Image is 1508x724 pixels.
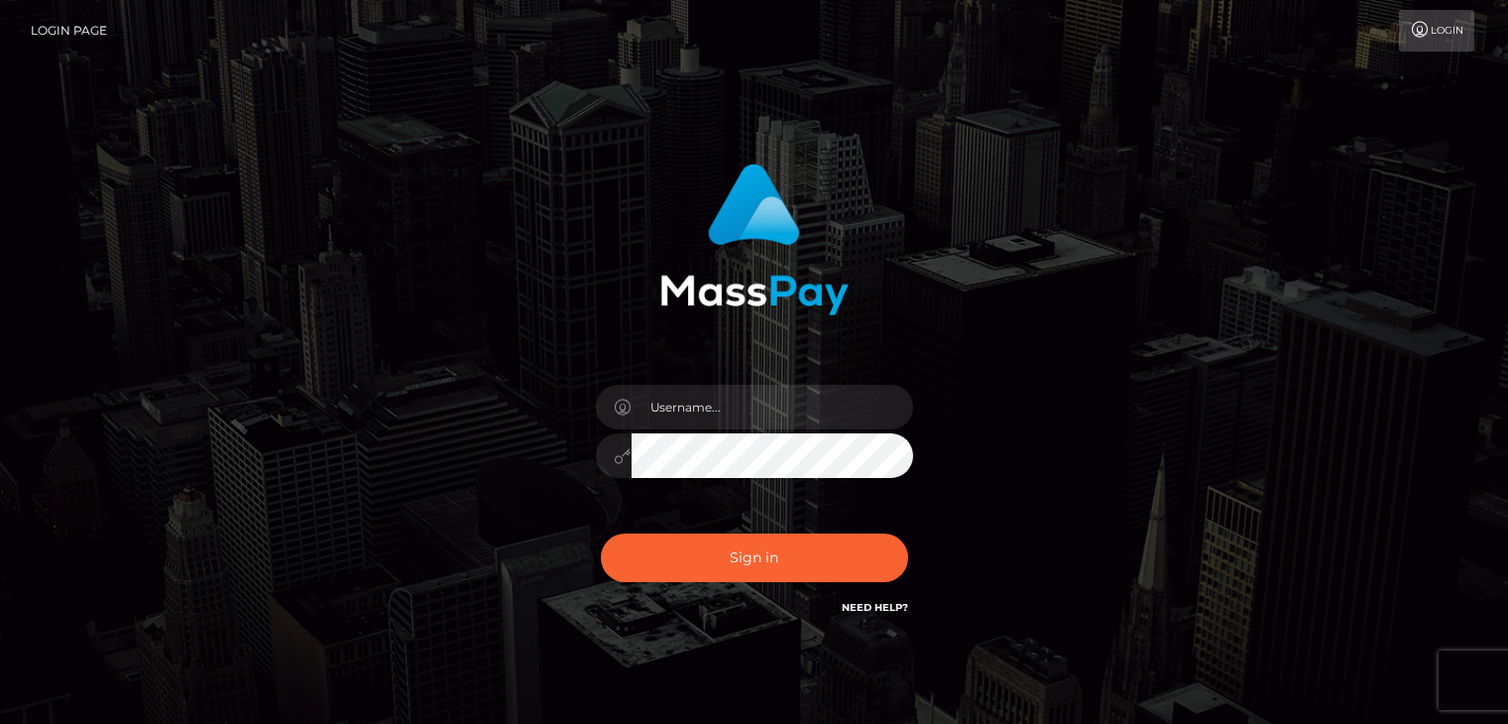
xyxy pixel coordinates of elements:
img: MassPay Login [660,164,849,315]
a: Login [1399,10,1474,52]
a: Need Help? [842,601,908,614]
button: Sign in [601,534,908,582]
input: Username... [632,385,913,429]
a: Login Page [31,10,107,52]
